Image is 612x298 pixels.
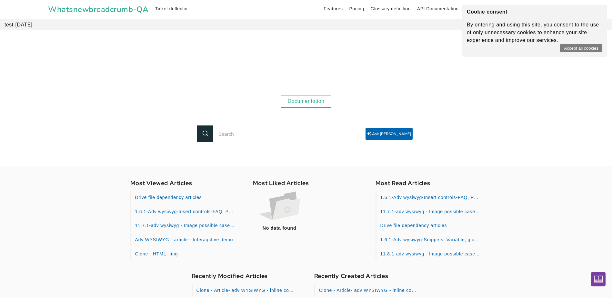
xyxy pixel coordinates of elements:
a: Pricing [349,5,364,12]
h1: Welcome to Whatsnewbreadcrumb-QA project landing page [153,52,459,68]
div: No data found [253,223,306,233]
a: 11.8.1-adv wysiwyg - Image possible cases-HTML [380,249,480,259]
strong: Cookie consent [467,9,507,15]
a: Adv WYSIWYG - article - Interaqctive demo [135,235,235,244]
a: 1.6.1-Adv wysiwyg-Snippets, Variable, glossary [380,235,480,244]
p: Comprehensive documentation to help your users get started with Whatsnewbreadcrumb-QA project. [153,75,459,83]
a: 11.7.1-adv wysiwyg - Image possible cases-HTML [135,221,235,230]
p: test-[DATE] [5,21,603,29]
input: Search [197,125,415,142]
h3: Most Liked Articles [253,179,359,188]
p: By entering and using this site, you consent to the use of only unnecessary cookies to enhance yo... [467,21,602,44]
a: Features [324,5,343,12]
a: Documentation [281,95,332,108]
a: 1.6.1-Adv wysiwyg-Insert controls-FAQ, PDF, movable block, private notes1.6.1-Adv wysiwyg-Insert ... [380,193,480,202]
a: Drive file dependency articles [135,193,235,202]
a: Clone - Article- adv WYSIWYG - inline comments - 11.8.1 [319,286,419,295]
a: Ticket deflector [155,5,188,12]
a: Whatsnewbreadcrumb-QA [48,3,149,16]
h3: Recently Created Articles [314,272,421,281]
a: Glossary definition [371,5,411,12]
img: no-data-file.png [258,191,301,220]
a: 11.7.1-adv wysiwyg - Image possible cases-HTML [380,207,480,216]
button: Ask [PERSON_NAME] [366,128,413,140]
h3: Most Read Articles [376,179,482,188]
h3: Recently Modified Articles [192,272,298,281]
a: API Documentation [417,5,459,12]
a: Clone - Article- adv WYSIWYG - inline comments - 11.8.1 [196,286,296,295]
a: Drive file dependency articles [380,221,480,230]
a: Clone - HTML- Img [135,249,235,259]
a: 1.6.1-Adv wysiwyg-Insert controls-FAQ, PDF, movable block, private notes1.6.1-Adv wysiwyg-Insert ... [135,207,235,216]
button: Accept all cookies [560,44,602,52]
h3: Most Viewed Articles [130,179,237,188]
